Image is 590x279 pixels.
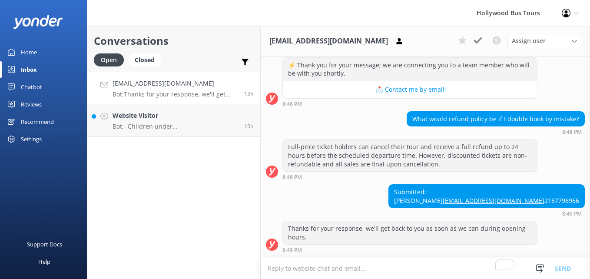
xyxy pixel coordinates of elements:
[21,43,37,61] div: Home
[388,210,585,216] div: Sep 27 2025 08:49pm (UTC -07:00) America/Tijuana
[38,253,50,270] div: Help
[128,55,166,64] a: Closed
[282,175,302,180] strong: 8:48 PM
[283,221,537,244] div: Thanks for your response, we'll get back to you as soon as we can during opening hours.
[94,55,128,64] a: Open
[261,258,590,279] textarea: To enrich screen reader interactions, please activate Accessibility in Grammarly extension settings
[113,111,238,120] h4: Website Visitor
[21,61,37,78] div: Inbox
[389,185,584,208] div: Submitted: [PERSON_NAME] 2187796956
[269,36,388,47] h3: [EMAIL_ADDRESS][DOMAIN_NAME]
[407,112,584,126] div: What would refund policy be if I double book by mistake?
[244,123,254,130] span: Sep 27 2025 06:40pm (UTC -07:00) America/Tijuana
[282,248,302,253] strong: 8:49 PM
[87,104,260,137] a: Website VisitorBot:- Children under [DEMOGRAPHIC_DATA] or shorter than 4’9” must use an appropria...
[283,58,537,81] div: ⚡ Thank you for your message; we are connecting you to a team member who will be with you shortly.
[507,34,581,48] div: Assign User
[562,211,582,216] strong: 8:49 PM
[113,90,238,98] p: Bot: Thanks for your response, we'll get back to you as soon as we can during opening hours.
[128,53,161,66] div: Closed
[94,33,254,49] h2: Conversations
[283,139,537,171] div: Full-price ticket holders can cancel their tour and receive a full refund up to 24 hours before t...
[512,36,546,46] span: Assign user
[113,123,238,130] p: Bot: - Children under [DEMOGRAPHIC_DATA] or shorter than 4’9” must use an appropriate car seat or...
[282,174,537,180] div: Sep 27 2025 08:48pm (UTC -07:00) America/Tijuana
[21,96,42,113] div: Reviews
[21,78,42,96] div: Chatbot
[562,130,582,135] strong: 8:48 PM
[113,79,238,88] h4: [EMAIL_ADDRESS][DOMAIN_NAME]
[283,81,537,98] button: 📩 Contact me by email
[21,113,54,130] div: Recommend
[443,196,544,205] a: [EMAIL_ADDRESS][DOMAIN_NAME]
[282,247,537,253] div: Sep 27 2025 08:49pm (UTC -07:00) America/Tijuana
[407,129,585,135] div: Sep 27 2025 08:48pm (UTC -07:00) America/Tijuana
[94,53,124,66] div: Open
[27,236,62,253] div: Support Docs
[244,90,254,97] span: Sep 27 2025 08:49pm (UTC -07:00) America/Tijuana
[13,15,63,29] img: yonder-white-logo.png
[87,72,260,104] a: [EMAIL_ADDRESS][DOMAIN_NAME]Bot:Thanks for your response, we'll get back to you as soon as we can...
[282,102,302,107] strong: 8:46 PM
[282,101,537,107] div: Sep 27 2025 08:46pm (UTC -07:00) America/Tijuana
[21,130,42,148] div: Settings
